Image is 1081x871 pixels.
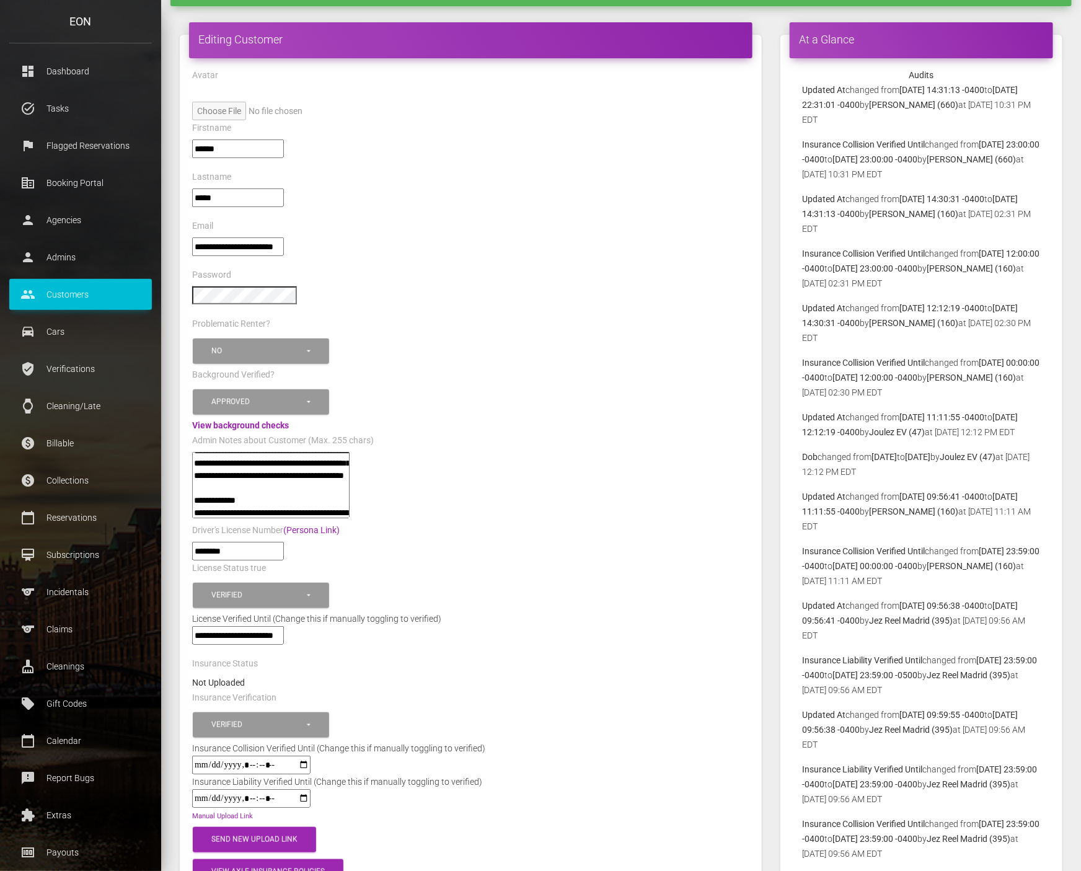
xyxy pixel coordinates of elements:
b: Updated At [802,85,845,95]
button: Approved [193,389,329,415]
b: [PERSON_NAME] (160) [869,209,958,219]
b: [DATE] 12:00:00 -0400 [832,373,917,382]
b: Updated At [802,303,845,313]
p: changed from to by at [DATE] 02:31 PM EDT [802,192,1041,236]
b: [DATE] 12:12:19 -0400 [899,303,984,313]
label: License Status true [192,562,266,575]
p: changed from to by at [DATE] 09:56 AM EDT [802,762,1041,807]
a: extension Extras [9,800,152,831]
div: Insurance Liability Verified Until (Change this if manually toggling to verified) [183,774,492,789]
label: Email [192,220,213,232]
a: card_membership Subscriptions [9,539,152,570]
p: changed from to by at [DATE] 09:56 AM EDT [802,707,1041,752]
label: Insurance Status [192,658,258,670]
a: verified_user Verifications [9,353,152,384]
b: [PERSON_NAME] (160) [927,561,1016,571]
b: Updated At [802,601,845,611]
b: [PERSON_NAME] (660) [869,100,958,110]
p: Cleaning/Late [19,397,143,415]
p: Dashboard [19,62,143,81]
p: Subscriptions [19,546,143,564]
p: Calendar [19,732,143,750]
div: No [211,346,305,356]
a: person Agencies [9,205,152,236]
p: changed from to by at [DATE] 11:11 AM EDT [802,544,1041,588]
strong: Not Uploaded [192,678,245,688]
b: [DATE] [905,452,930,462]
b: Updated At [802,492,845,502]
label: Avatar [192,69,218,82]
a: calendar_today Calendar [9,725,152,756]
p: Extras [19,806,143,825]
a: local_offer Gift Codes [9,688,152,719]
div: Verified [211,590,305,601]
a: sports Incidentals [9,577,152,608]
p: changed from to by at [DATE] 09:56 AM EDT [802,598,1041,643]
p: Admins [19,248,143,267]
p: Verifications [19,360,143,378]
b: [DATE] 23:59:00 -0500 [832,670,917,680]
label: Insurance Verification [192,692,276,704]
b: Jez Reel Madrid (395) [927,834,1010,844]
b: Insurance Liability Verified Until [802,655,922,665]
b: Insurance Collision Verified Until [802,546,925,556]
a: paid Billable [9,428,152,459]
b: [DATE] 09:59:55 -0400 [899,710,984,720]
b: [DATE] 23:00:00 -0400 [832,154,917,164]
a: (Persona Link) [283,525,340,535]
b: [DATE] 00:00:00 -0400 [832,561,917,571]
b: Updated At [802,412,845,422]
a: Manual Upload Link [192,812,253,820]
p: Cars [19,322,143,341]
div: Insurance Collision Verified Until (Change this if manually toggling to verified) [183,741,495,756]
p: Customers [19,285,143,304]
h4: At a Glance [799,32,1044,47]
label: Password [192,269,231,281]
b: [PERSON_NAME] (160) [927,373,1016,382]
p: Cleanings [19,657,143,676]
a: flag Flagged Reservations [9,130,152,161]
b: [DATE] 23:59:00 -0400 [832,779,917,789]
p: Billable [19,434,143,453]
b: Updated At [802,194,845,204]
b: Joulez EV (47) [940,452,995,462]
b: Joulez EV (47) [869,427,925,437]
a: calendar_today Reservations [9,502,152,533]
b: [DATE] 09:56:41 -0400 [899,492,984,502]
a: paid Collections [9,465,152,496]
p: Agencies [19,211,143,229]
b: [PERSON_NAME] (160) [869,506,958,516]
b: Insurance Collision Verified Until [802,358,925,368]
div: License Verified Until (Change this if manually toggling to verified) [183,611,759,626]
p: changed from to by at [DATE] 02:30 PM EDT [802,301,1041,345]
b: [DATE] 14:31:13 -0400 [899,85,984,95]
p: changed from to by at [DATE] 09:56 AM EDT [802,653,1041,697]
strong: Audits [909,70,934,80]
a: sports Claims [9,614,152,645]
a: people Customers [9,279,152,310]
button: Verified [193,583,329,608]
h4: Editing Customer [198,32,743,47]
b: [DATE] [871,452,897,462]
b: [DATE] 23:00:00 -0400 [832,263,917,273]
b: [DATE] 23:59:00 -0400 [832,834,917,844]
a: corporate_fare Booking Portal [9,167,152,198]
b: Dob [802,452,818,462]
div: Approved [211,397,305,407]
a: drive_eta Cars [9,316,152,347]
b: Jez Reel Madrid (395) [927,779,1010,789]
b: Insurance Liability Verified Until [802,764,922,774]
p: Payouts [19,843,143,862]
p: Reservations [19,508,143,527]
button: No [193,338,329,364]
label: Driver's License Number [192,524,340,537]
p: Flagged Reservations [19,136,143,155]
b: [PERSON_NAME] (160) [869,318,958,328]
p: Claims [19,620,143,639]
p: changed from to by at [DATE] 10:31 PM EDT [802,137,1041,182]
b: Insurance Collision Verified Until [802,819,925,829]
p: Incidentals [19,583,143,601]
p: changed from to by at [DATE] 09:56 AM EDT [802,816,1041,861]
b: [DATE] 11:11:55 -0400 [899,412,984,422]
div: Verified [211,720,305,730]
